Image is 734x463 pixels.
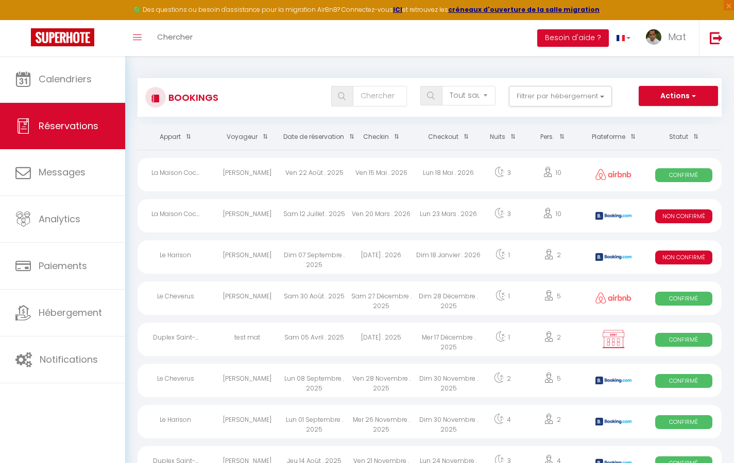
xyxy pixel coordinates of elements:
span: Hébergement [39,306,102,319]
th: Sort by guest [213,124,280,150]
a: ... Mat [638,20,699,56]
span: Chercher [157,31,193,42]
button: Actions [639,86,718,106]
img: Super Booking [31,28,94,46]
span: Messages [39,166,86,179]
th: Sort by channel [582,124,646,150]
th: Sort by checkout [415,124,482,150]
span: Calendriers [39,73,92,85]
span: Paiements [39,259,87,272]
th: Sort by booking date [281,124,348,150]
input: Chercher [353,86,406,106]
a: Chercher [149,20,200,56]
button: Besoin d'aide ? [537,29,609,47]
th: Sort by status [646,124,722,150]
th: Sort by checkin [348,124,415,150]
span: Mat [668,30,686,43]
span: Analytics [39,212,80,225]
img: ... [646,29,661,45]
span: Réservations [39,119,98,132]
th: Sort by nights [482,124,523,150]
a: ICI [393,5,402,14]
button: Ouvrir le widget de chat LiveChat [8,4,39,35]
h3: Bookings [166,86,218,109]
span: Notifications [40,353,98,366]
th: Sort by people [523,124,581,150]
a: créneaux d'ouverture de la salle migration [448,5,600,14]
th: Sort by rentals [138,124,213,150]
button: Filtrer par hébergement [509,86,612,106]
img: logout [710,31,723,44]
